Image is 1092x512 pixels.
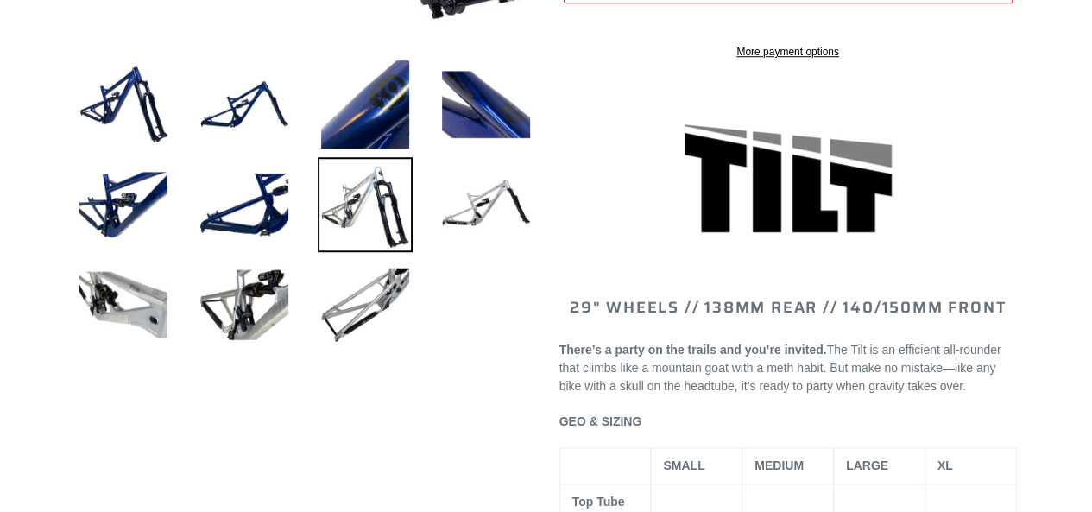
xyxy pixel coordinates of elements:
[937,458,953,472] span: XL
[559,343,827,357] b: There’s a party on the trails and you’re invited.
[559,414,642,428] span: GEO & SIZING
[846,458,888,472] span: LARGE
[570,295,1006,319] span: 29" WHEELS // 138mm REAR // 140/150mm FRONT
[76,257,171,352] img: Load image into Gallery viewer, TILT - Frame, Shock + Fork
[559,343,1001,393] span: The Tilt is an efficient all-rounder that climbs like a mountain goat with a meth habit. But make...
[76,157,171,252] img: Load image into Gallery viewer, TILT - Frame, Shock + Fork
[76,57,171,152] img: Load image into Gallery viewer, TILT - Frame, Shock + Fork
[318,57,413,152] img: Load image into Gallery viewer, TILT - Frame, Shock + Fork
[318,257,413,352] img: Load image into Gallery viewer, TILT - Frame, Shock + Fork
[564,44,1013,60] a: More payment options
[197,257,292,352] img: Load image into Gallery viewer, TILT - Frame, Shock + Fork
[663,458,704,472] span: SMALL
[439,57,533,152] img: Load image into Gallery viewer, TILT - Frame, Shock + Fork
[197,57,292,152] img: Load image into Gallery viewer, TILT - Frame, Shock + Fork
[754,458,804,472] span: MEDIUM
[197,157,292,252] img: Load image into Gallery viewer, TILT - Frame, Shock + Fork
[439,157,533,252] img: Load image into Gallery viewer, TILT - Frame, Shock + Fork
[318,157,413,252] img: Load image into Gallery viewer, TILT - Frame, Shock + Fork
